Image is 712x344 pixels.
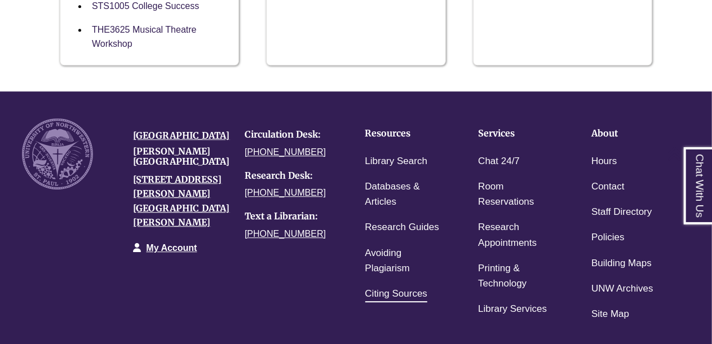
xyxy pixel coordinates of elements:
a: Back to Top [667,146,709,161]
a: [PHONE_NUMBER] [245,188,326,197]
a: Citing Sources [365,286,428,302]
h4: Resources [365,129,444,139]
h4: Text a Librarian: [245,211,339,222]
a: Library Services [478,301,547,317]
a: Site Map [591,306,629,323]
a: Hours [591,153,617,170]
a: [PHONE_NUMBER] [245,229,326,239]
a: Avoiding Plagiarism [365,245,444,277]
h4: Services [478,129,556,139]
a: Policies [591,230,625,246]
a: Contact [591,179,625,195]
a: Room Reservations [478,179,556,210]
a: Printing & Technology [478,261,556,292]
img: UNW seal [22,118,93,189]
h4: [PERSON_NAME][GEOGRAPHIC_DATA] [134,147,228,166]
a: [GEOGRAPHIC_DATA] [134,130,230,141]
a: [PHONE_NUMBER] [245,147,326,157]
a: THE3625 Musical Theatre Workshop [92,25,197,49]
h4: About [591,129,670,139]
a: Library Search [365,153,428,170]
a: Chat 24/7 [478,153,520,170]
a: Databases & Articles [365,179,444,210]
h4: Research Desk: [245,171,339,181]
h4: Circulation Desk: [245,130,339,140]
a: UNW Archives [591,281,653,297]
a: STS1005 College Success [92,1,199,11]
a: My Account [146,243,197,253]
a: Building Maps [591,255,652,272]
a: [STREET_ADDRESS][PERSON_NAME][GEOGRAPHIC_DATA][PERSON_NAME] [134,174,230,228]
a: Staff Directory [591,204,652,220]
a: Research Guides [365,219,439,236]
a: Research Appointments [478,219,556,251]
